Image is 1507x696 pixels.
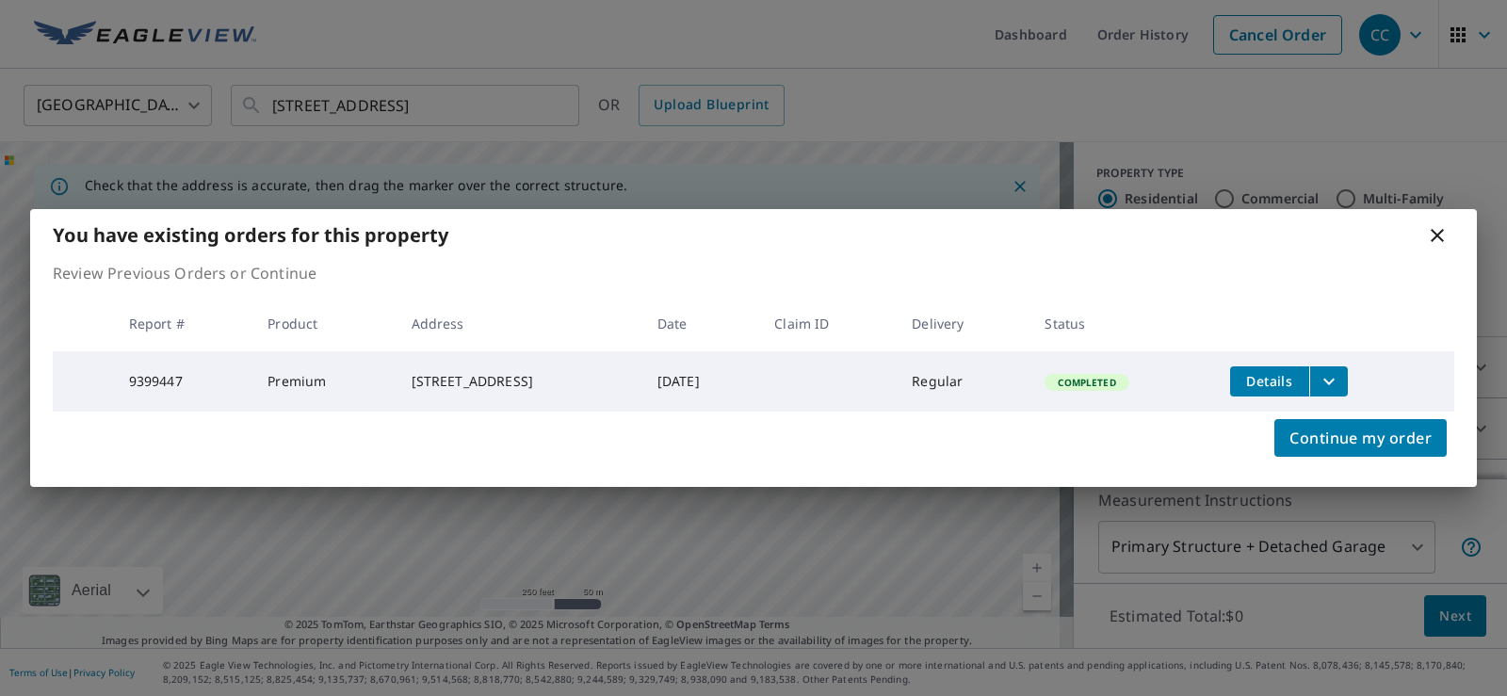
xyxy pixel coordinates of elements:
td: [DATE] [642,351,759,412]
span: Details [1241,372,1298,390]
button: filesDropdownBtn-9399447 [1309,366,1348,397]
th: Claim ID [759,296,897,351]
span: Completed [1046,376,1126,389]
div: [STREET_ADDRESS] [412,372,627,391]
span: Continue my order [1289,425,1432,451]
b: You have existing orders for this property [53,222,448,248]
th: Product [252,296,396,351]
td: 9399447 [114,351,253,412]
p: Review Previous Orders or Continue [53,262,1454,284]
button: detailsBtn-9399447 [1230,366,1309,397]
td: Regular [897,351,1029,412]
button: Continue my order [1274,419,1447,457]
th: Report # [114,296,253,351]
th: Status [1029,296,1214,351]
th: Address [397,296,642,351]
td: Premium [252,351,396,412]
th: Date [642,296,759,351]
th: Delivery [897,296,1029,351]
